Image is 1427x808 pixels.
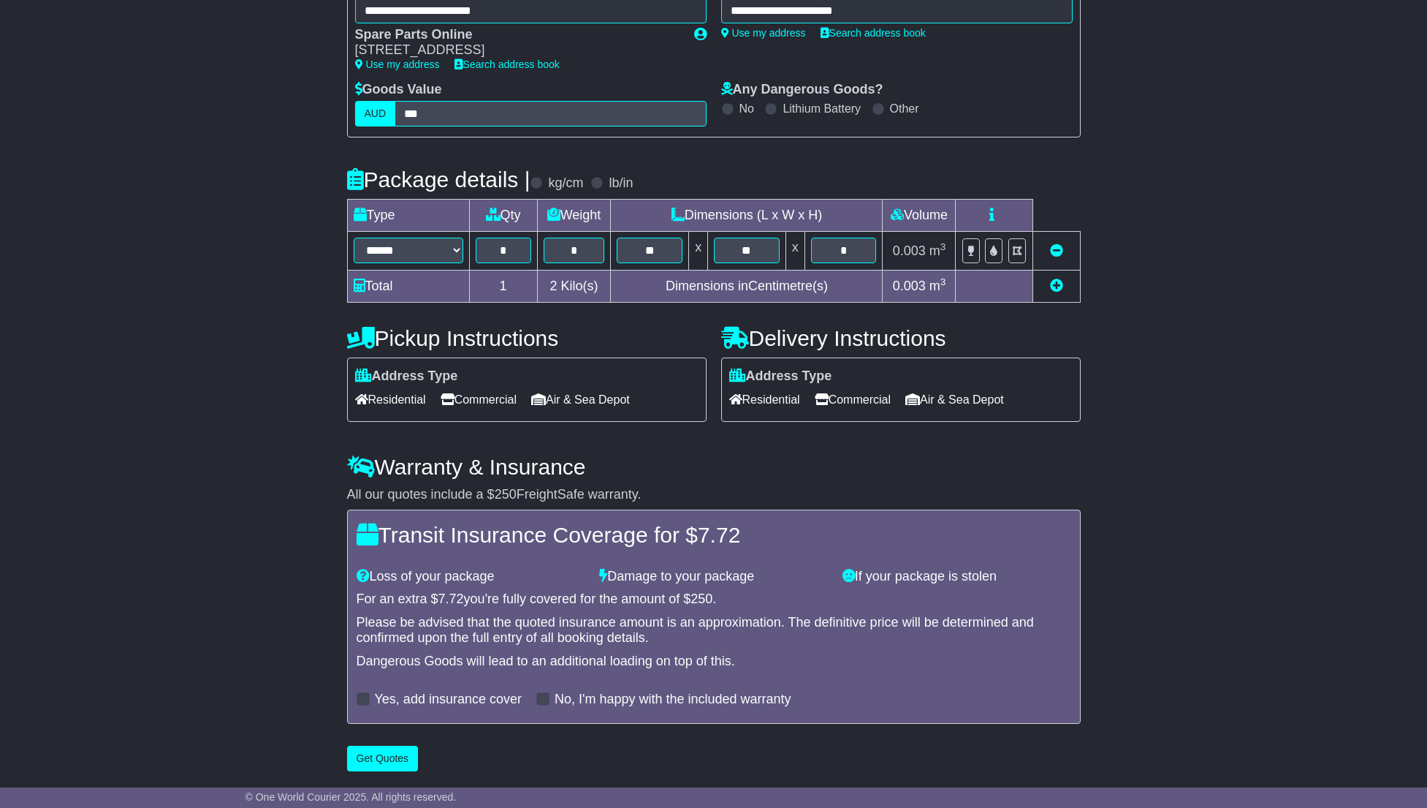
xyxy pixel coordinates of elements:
sup: 3 [940,241,946,252]
span: 250 [690,592,712,606]
span: m [929,243,946,258]
a: Remove this item [1050,243,1063,258]
label: Any Dangerous Goods? [721,82,883,98]
label: No [739,102,754,116]
h4: Transit Insurance Coverage for $ [357,523,1071,547]
td: Type [347,200,469,232]
a: Search address book [821,27,926,39]
span: 0.003 [893,279,926,293]
a: Use my address [355,58,440,70]
span: Residential [355,388,426,411]
span: © One World Courier 2025. All rights reserved. [246,791,457,803]
h4: Delivery Instructions [721,326,1081,350]
span: 250 [495,487,517,502]
h4: Package details | [347,167,530,192]
td: x [785,232,804,271]
span: Commercial [815,388,891,411]
label: Yes, add insurance cover [375,692,522,708]
td: Kilo(s) [537,271,611,303]
td: Dimensions in Centimetre(s) [611,271,883,303]
div: If your package is stolen [835,569,1078,585]
td: Volume [883,200,956,232]
button: Get Quotes [347,746,419,771]
label: Address Type [355,369,458,385]
span: 2 [549,279,557,293]
span: 7.72 [438,592,464,606]
td: Total [347,271,469,303]
label: kg/cm [548,175,583,192]
span: Commercial [441,388,517,411]
label: lb/in [609,175,633,192]
td: Qty [469,200,537,232]
div: All our quotes include a $ FreightSafe warranty. [347,487,1081,503]
label: Address Type [729,369,832,385]
a: Use my address [721,27,806,39]
label: Other [890,102,919,116]
td: Dimensions (L x W x H) [611,200,883,232]
label: AUD [355,101,396,127]
span: 7.72 [698,523,740,547]
div: Please be advised that the quoted insurance amount is an approximation. The definitive price will... [357,615,1071,646]
td: 1 [469,271,537,303]
a: Search address book [454,58,560,70]
label: Goods Value [355,82,442,98]
td: Weight [537,200,611,232]
span: m [929,279,946,293]
label: No, I'm happy with the included warranty [555,692,791,708]
a: Add new item [1050,279,1063,293]
label: Lithium Battery [783,102,861,116]
h4: Pickup Instructions [347,326,707,350]
span: 0.003 [893,243,926,258]
span: Air & Sea Depot [531,388,630,411]
div: Loss of your package [349,569,593,585]
span: Residential [729,388,800,411]
div: Spare Parts Online [355,27,680,43]
div: [STREET_ADDRESS] [355,42,680,58]
h4: Warranty & Insurance [347,455,1081,479]
div: Damage to your package [592,569,835,585]
sup: 3 [940,276,946,287]
div: Dangerous Goods will lead to an additional loading on top of this. [357,654,1071,670]
div: For an extra $ you're fully covered for the amount of $ . [357,592,1071,608]
td: x [689,232,708,271]
span: Air & Sea Depot [905,388,1004,411]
